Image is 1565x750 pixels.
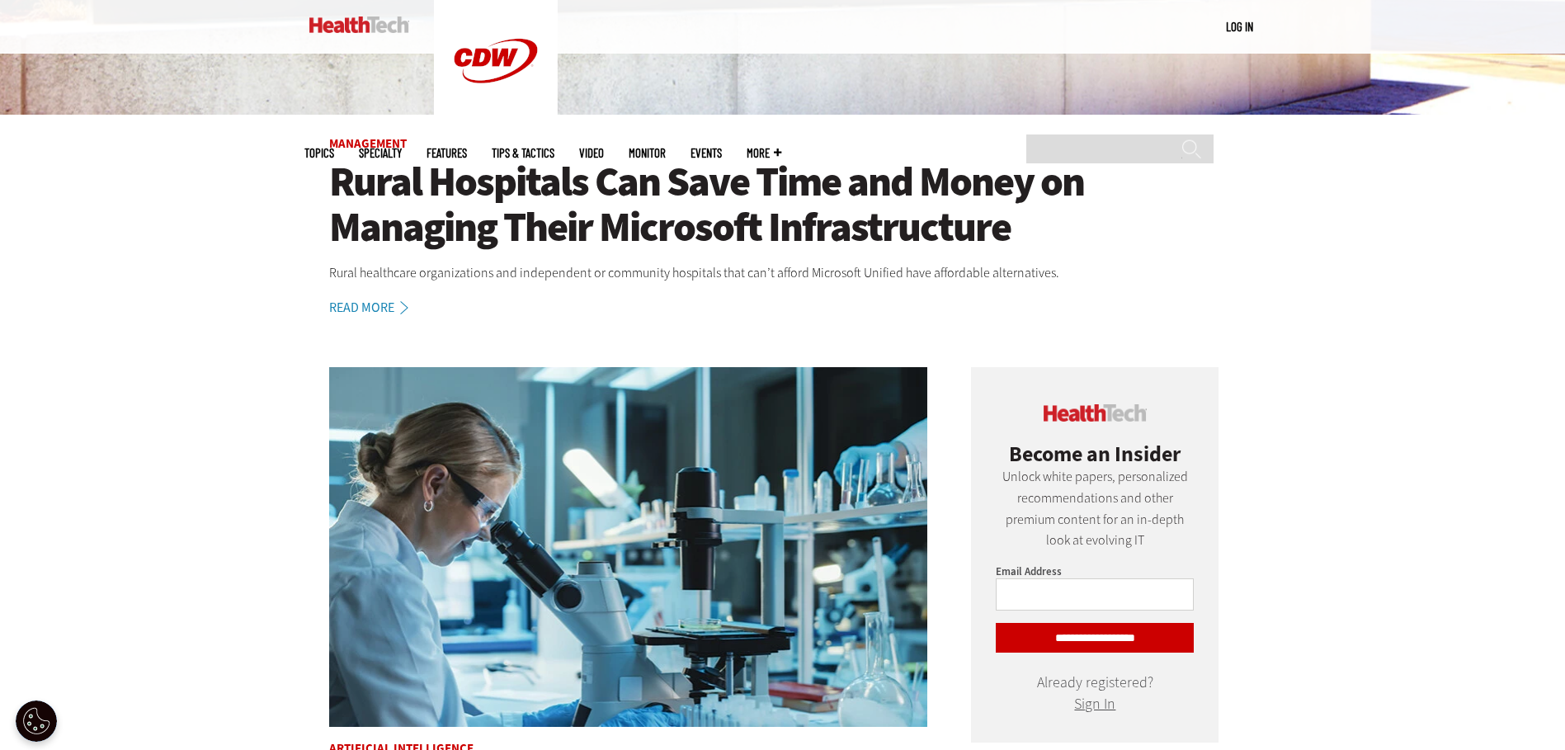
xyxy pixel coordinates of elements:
div: Cookie Settings [16,700,57,742]
a: CDW [434,109,558,126]
span: Topics [304,147,334,159]
span: More [747,147,781,159]
button: Open Preferences [16,700,57,742]
div: Already registered? [996,677,1194,710]
a: Rural Hospitals Can Save Time and Money on Managing Their Microsoft Infrastructure [329,159,1237,250]
span: Become an Insider [1009,440,1181,468]
img: cdw insider logo [1044,404,1147,422]
label: Email Address [996,564,1062,578]
p: Rural healthcare organizations and independent or community hospitals that can’t afford Microsoft... [329,262,1237,284]
p: Unlock white papers, personalized recommendations and other premium content for an in-depth look ... [996,466,1194,550]
span: Specialty [359,147,402,159]
a: Tips & Tactics [492,147,554,159]
a: Events [691,147,722,159]
a: Read More [329,301,427,314]
a: Sign In [1074,694,1115,714]
a: Log in [1226,19,1253,34]
img: Home [309,17,409,33]
div: User menu [1226,18,1253,35]
a: scientist looks through microscope in lab [329,367,928,729]
a: Features [427,147,467,159]
a: MonITor [629,147,666,159]
a: Video [579,147,604,159]
img: scientist looks through microscope in lab [329,367,928,727]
